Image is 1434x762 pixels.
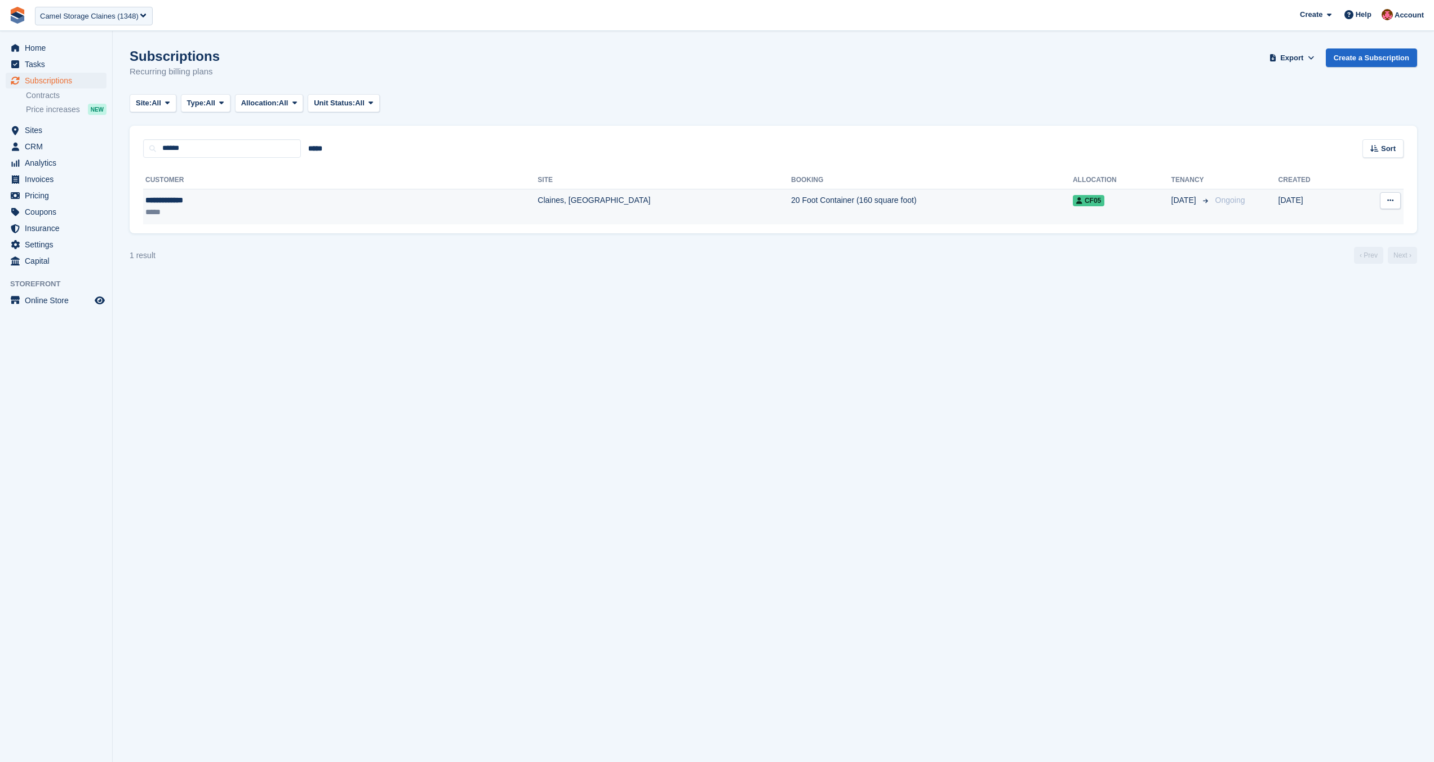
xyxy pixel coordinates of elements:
[26,104,80,115] span: Price increases
[130,94,176,113] button: Site: All
[1354,247,1383,264] a: Previous
[1278,189,1351,224] td: [DATE]
[88,104,106,115] div: NEW
[10,278,112,290] span: Storefront
[25,171,92,187] span: Invoices
[1171,171,1211,189] th: Tenancy
[308,94,379,113] button: Unit Status: All
[1171,194,1198,206] span: [DATE]
[314,98,355,109] span: Unit Status:
[25,293,92,308] span: Online Store
[6,204,106,220] a: menu
[1382,9,1393,20] img: Bradley Easton
[93,294,106,307] a: Preview store
[25,40,92,56] span: Home
[1381,143,1396,154] span: Sort
[143,171,538,189] th: Customer
[25,237,92,252] span: Settings
[26,103,106,116] a: Price increases NEW
[1280,52,1303,64] span: Export
[6,40,106,56] a: menu
[1215,196,1245,205] span: Ongoing
[130,250,156,262] div: 1 result
[235,94,304,113] button: Allocation: All
[25,56,92,72] span: Tasks
[1326,48,1417,67] a: Create a Subscription
[152,98,161,109] span: All
[1352,247,1419,264] nav: Page
[1278,171,1351,189] th: Created
[6,56,106,72] a: menu
[25,220,92,236] span: Insurance
[538,171,791,189] th: Site
[9,7,26,24] img: stora-icon-8386f47178a22dfd0bd8f6a31ec36ba5ce8667c1dd55bd0f319d3a0aa187defe.svg
[40,11,139,22] div: Camel Storage Claines (1348)
[6,73,106,88] a: menu
[25,122,92,138] span: Sites
[1267,48,1317,67] button: Export
[6,155,106,171] a: menu
[1395,10,1424,21] span: Account
[25,253,92,269] span: Capital
[6,253,106,269] a: menu
[206,98,215,109] span: All
[25,204,92,220] span: Coupons
[181,94,230,113] button: Type: All
[538,189,791,224] td: Claines, [GEOGRAPHIC_DATA]
[791,189,1073,224] td: 20 Foot Container (160 square foot)
[130,65,220,78] p: Recurring billing plans
[1073,195,1104,206] span: CF05
[1073,171,1171,189] th: Allocation
[6,188,106,203] a: menu
[6,293,106,308] a: menu
[25,139,92,154] span: CRM
[6,171,106,187] a: menu
[279,98,288,109] span: All
[1300,9,1322,20] span: Create
[25,188,92,203] span: Pricing
[791,171,1073,189] th: Booking
[130,48,220,64] h1: Subscriptions
[355,98,365,109] span: All
[6,220,106,236] a: menu
[6,122,106,138] a: menu
[6,237,106,252] a: menu
[136,98,152,109] span: Site:
[187,98,206,109] span: Type:
[25,155,92,171] span: Analytics
[1388,247,1417,264] a: Next
[6,139,106,154] a: menu
[25,73,92,88] span: Subscriptions
[241,98,279,109] span: Allocation:
[26,90,106,101] a: Contracts
[1356,9,1371,20] span: Help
